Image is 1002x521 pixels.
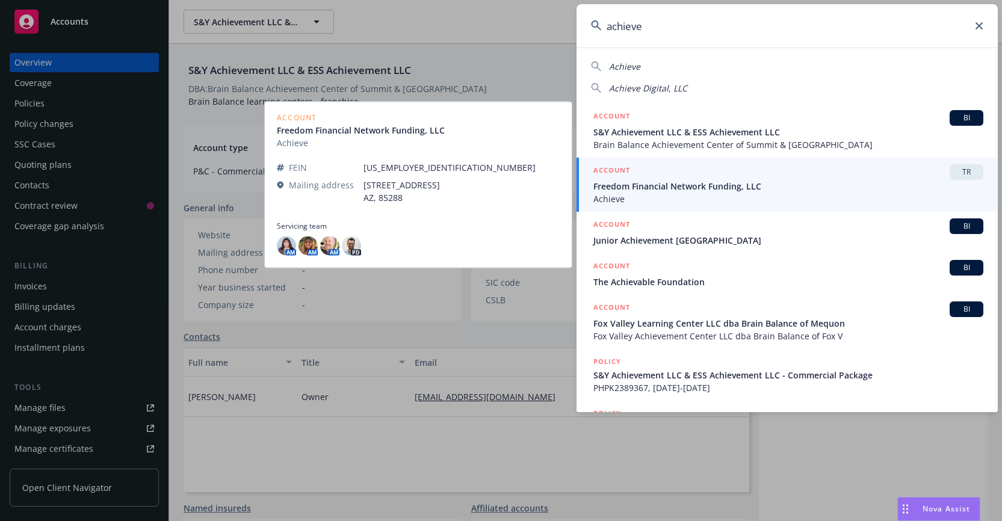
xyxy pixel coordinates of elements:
[593,276,983,288] span: The Achievable Foundation
[577,401,998,452] a: POLICY
[593,126,983,138] span: S&Y Achievement LLC & ESS Achievement LLC
[593,110,630,125] h5: ACCOUNT
[954,113,979,123] span: BI
[898,498,913,520] div: Drag to move
[593,407,621,419] h5: POLICY
[593,381,983,394] span: PHPK2389367, [DATE]-[DATE]
[593,193,983,205] span: Achieve
[593,317,983,330] span: Fox Valley Learning Center LLC dba Brain Balance of Mequon
[593,164,630,179] h5: ACCOUNT
[897,497,980,521] button: Nova Assist
[577,212,998,253] a: ACCOUNTBIJunior Achievement [GEOGRAPHIC_DATA]
[954,221,979,232] span: BI
[593,138,983,151] span: Brain Balance Achievement Center of Summit & [GEOGRAPHIC_DATA]
[593,180,983,193] span: Freedom Financial Network Funding, LLC
[577,4,998,48] input: Search...
[593,260,630,274] h5: ACCOUNT
[593,356,621,368] h5: POLICY
[923,504,970,514] span: Nova Assist
[593,301,630,316] h5: ACCOUNT
[577,349,998,401] a: POLICYS&Y Achievement LLC & ESS Achievement LLC - Commercial PackagePHPK2389367, [DATE]-[DATE]
[577,158,998,212] a: ACCOUNTTRFreedom Financial Network Funding, LLCAchieve
[954,304,979,315] span: BI
[609,61,640,72] span: Achieve
[577,253,998,295] a: ACCOUNTBIThe Achievable Foundation
[593,330,983,342] span: Fox Valley Achievement Center LLC dba Brain Balance of Fox V
[593,218,630,233] h5: ACCOUNT
[593,369,983,381] span: S&Y Achievement LLC & ESS Achievement LLC - Commercial Package
[577,103,998,158] a: ACCOUNTBIS&Y Achievement LLC & ESS Achievement LLCBrain Balance Achievement Center of Summit & [G...
[609,82,687,94] span: Achieve Digital, LLC
[577,295,998,349] a: ACCOUNTBIFox Valley Learning Center LLC dba Brain Balance of MequonFox Valley Achievement Center ...
[954,167,979,177] span: TR
[593,234,983,247] span: Junior Achievement [GEOGRAPHIC_DATA]
[954,262,979,273] span: BI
